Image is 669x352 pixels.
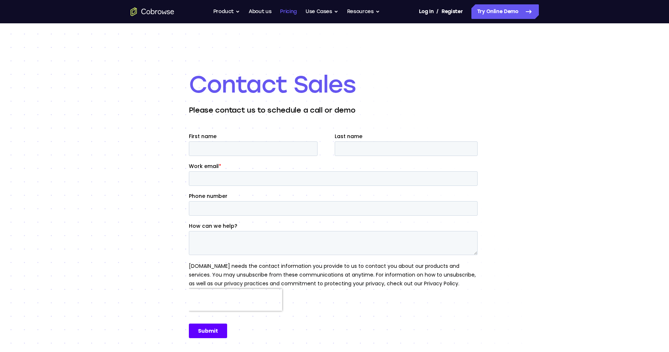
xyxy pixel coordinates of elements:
[471,4,539,19] a: Try Online Demo
[249,4,271,19] a: About us
[213,4,240,19] button: Product
[419,4,433,19] a: Log In
[436,7,439,16] span: /
[131,7,174,16] a: Go to the home page
[189,70,481,99] h1: Contact Sales
[306,4,338,19] button: Use Cases
[280,4,297,19] a: Pricing
[189,105,481,115] p: Please contact us to schedule a call or demo
[189,133,481,344] iframe: Form 0
[347,4,380,19] button: Resources
[442,4,463,19] a: Register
